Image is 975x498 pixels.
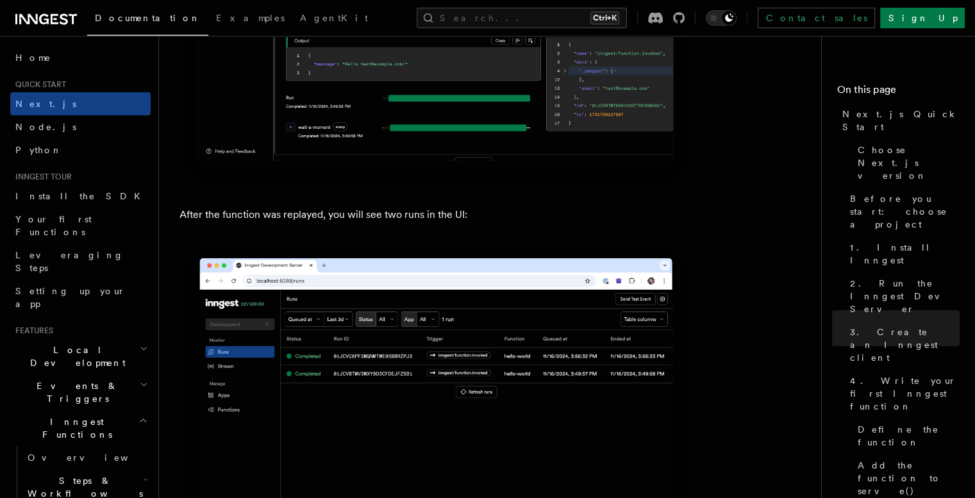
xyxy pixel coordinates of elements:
[850,374,960,413] span: 4. Write your first Inngest function
[10,208,151,244] a: Your first Functions
[10,415,138,441] span: Inngest Functions
[706,10,737,26] button: Toggle dark mode
[15,122,76,132] span: Node.js
[10,79,66,90] span: Quick start
[842,108,960,133] span: Next.js Quick Start
[15,99,76,109] span: Next.js
[10,326,53,336] span: Features
[10,379,140,405] span: Events & Triggers
[853,418,960,454] a: Define the function
[850,277,960,315] span: 2. Run the Inngest Dev Server
[845,369,960,418] a: 4. Write your first Inngest function
[95,13,201,23] span: Documentation
[15,145,62,155] span: Python
[10,244,151,279] a: Leveraging Steps
[216,13,285,23] span: Examples
[10,338,151,374] button: Local Development
[179,206,692,224] p: After the function was replayed, you will see two runs in the UI:
[15,191,148,201] span: Install the SDK
[845,320,960,369] a: 3. Create an Inngest client
[15,214,92,237] span: Your first Functions
[858,144,960,182] span: Choose Next.js version
[845,236,960,272] a: 1. Install Inngest
[845,187,960,236] a: Before you start: choose a project
[15,286,126,309] span: Setting up your app
[837,82,960,103] h4: On this page
[850,241,960,267] span: 1. Install Inngest
[10,138,151,162] a: Python
[590,12,619,24] kbd: Ctrl+K
[845,272,960,320] a: 2. Run the Inngest Dev Server
[858,423,960,449] span: Define the function
[10,279,151,315] a: Setting up your app
[880,8,965,28] a: Sign Up
[10,344,140,369] span: Local Development
[10,92,151,115] a: Next.js
[300,13,368,23] span: AgentKit
[10,410,151,446] button: Inngest Functions
[87,4,208,36] a: Documentation
[22,446,151,469] a: Overview
[837,103,960,138] a: Next.js Quick Start
[10,185,151,208] a: Install the SDK
[208,4,292,35] a: Examples
[10,115,151,138] a: Node.js
[15,250,124,273] span: Leveraging Steps
[853,138,960,187] a: Choose Next.js version
[28,452,160,463] span: Overview
[417,8,627,28] button: Search...Ctrl+K
[10,374,151,410] button: Events & Triggers
[758,8,875,28] a: Contact sales
[850,192,960,231] span: Before you start: choose a project
[292,4,376,35] a: AgentKit
[10,46,151,69] a: Home
[10,172,72,182] span: Inngest tour
[15,51,51,64] span: Home
[850,326,960,364] span: 3. Create an Inngest client
[858,459,960,497] span: Add the function to serve()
